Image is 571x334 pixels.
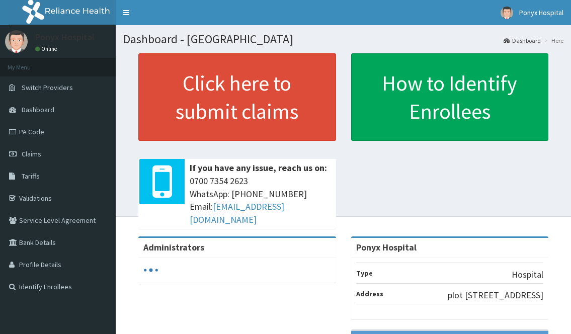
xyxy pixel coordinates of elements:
span: 0700 7354 2623 WhatsApp: [PHONE_NUMBER] Email: [190,175,331,226]
b: Type [356,269,373,278]
b: If you have any issue, reach us on: [190,162,327,174]
a: Dashboard [504,36,541,45]
p: Ponyx Hospital [35,33,95,42]
span: Claims [22,149,41,158]
img: User Image [501,7,513,19]
b: Administrators [143,241,204,253]
b: Address [356,289,383,298]
span: Switch Providers [22,83,73,92]
h1: Dashboard - [GEOGRAPHIC_DATA] [123,33,563,46]
a: Online [35,45,59,52]
span: Tariffs [22,172,40,181]
a: Click here to submit claims [138,53,336,141]
p: Hospital [512,268,543,281]
a: [EMAIL_ADDRESS][DOMAIN_NAME] [190,201,284,225]
svg: audio-loading [143,263,158,278]
p: plot [STREET_ADDRESS] [448,289,543,302]
img: User Image [5,30,28,53]
li: Here [542,36,563,45]
a: How to Identify Enrollees [351,53,549,141]
strong: Ponyx Hospital [356,241,417,253]
span: Dashboard [22,105,54,114]
span: Ponyx Hospital [519,8,563,17]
